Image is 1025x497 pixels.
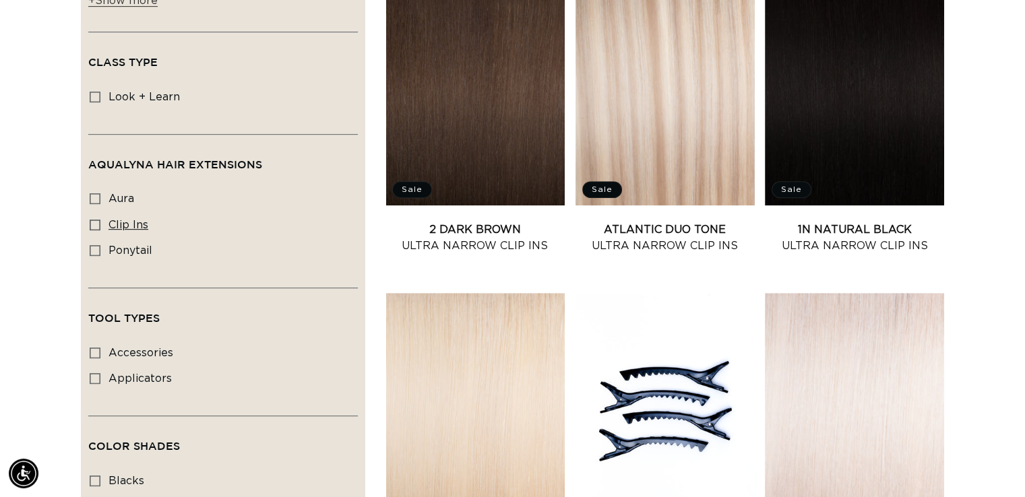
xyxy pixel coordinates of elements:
[88,288,358,337] summary: Tool Types (0 selected)
[88,416,358,465] summary: Color Shades (0 selected)
[958,432,1025,497] iframe: Chat Widget
[108,347,173,358] span: accessories
[88,56,158,68] span: Class Type
[108,245,152,256] span: ponytail
[576,222,755,254] a: Atlantic Duo Tone Ultra Narrow Clip Ins
[9,459,38,488] div: Accessibility Menu
[385,222,565,254] a: 2 Dark Brown Ultra Narrow Clip Ins
[108,373,172,384] span: applicators
[765,222,944,254] a: 1N Natural Black Ultra Narrow Clip Ins
[88,32,358,81] summary: Class Type (0 selected)
[108,92,180,102] span: look + learn
[88,312,160,324] span: Tool Types
[88,158,262,170] span: AquaLyna Hair Extensions
[88,135,358,183] summary: AquaLyna Hair Extensions (0 selected)
[88,440,180,452] span: Color Shades
[108,220,148,230] span: clip ins
[108,475,144,486] span: blacks
[108,193,134,204] span: aura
